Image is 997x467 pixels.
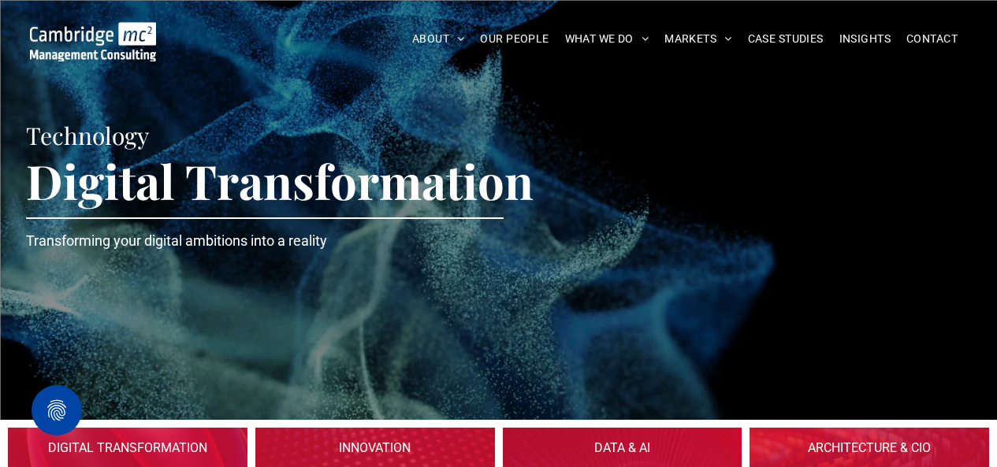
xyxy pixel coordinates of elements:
[503,428,742,467] a: DIGITAL & INNOVATION > DATA & AI | Experts at Using Data to Unlock Value for Your Business
[26,149,534,212] span: Digital Transformation
[26,232,327,249] span: Transforming your digital ambitions into a reality
[557,27,657,51] a: WHAT WE DO
[8,428,247,467] a: Digital Transformation | Innovation | Cambridge Management Consulting
[30,24,157,41] a: Your Business Transformed | Cambridge Management Consulting
[255,428,495,467] a: Innovation | Consulting services to unlock your innovation pipeline | Cambridge Management Consul...
[657,27,739,51] a: MARKETS
[740,27,831,51] a: CASE STUDIES
[472,27,556,51] a: OUR PEOPLE
[26,120,149,151] span: Technology
[898,27,965,51] a: CONTACT
[750,428,989,467] a: DIGITAL & INNOVATION > ARCHITECTURE & CIO | Build and Optimise a Future-Ready Digital Architecture
[831,27,898,51] a: INSIGHTS
[404,27,473,51] a: ABOUT
[30,22,157,61] img: Go to Homepage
